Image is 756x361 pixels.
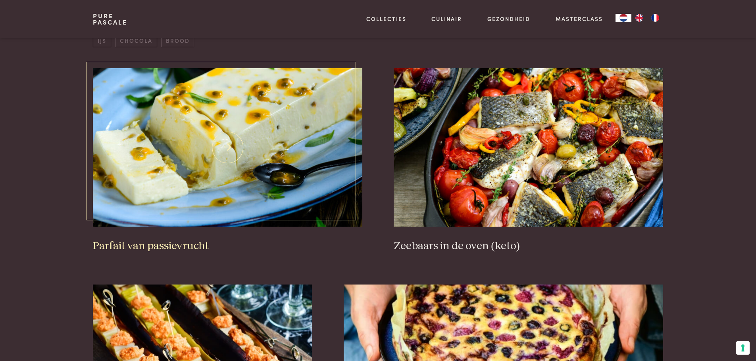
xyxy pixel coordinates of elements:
[631,14,663,22] ul: Language list
[616,14,631,22] a: NL
[366,15,406,23] a: Collecties
[93,239,362,253] h3: Parfait van passievrucht
[631,14,647,22] a: EN
[93,68,362,227] img: Parfait van passievrucht
[93,34,111,47] span: ijs
[556,15,603,23] a: Masterclass
[115,34,157,47] span: chocola
[394,239,663,253] h3: Zeebaars in de oven (keto)
[431,15,462,23] a: Culinair
[161,34,194,47] span: brood
[487,15,530,23] a: Gezondheid
[93,13,127,25] a: PurePascale
[93,68,362,253] a: Parfait van passievrucht Parfait van passievrucht
[394,68,663,227] img: Zeebaars in de oven (keto)
[616,14,663,22] aside: Language selected: Nederlands
[394,68,663,253] a: Zeebaars in de oven (keto) Zeebaars in de oven (keto)
[616,14,631,22] div: Language
[647,14,663,22] a: FR
[736,341,750,355] button: Uw voorkeuren voor toestemming voor trackingtechnologieën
